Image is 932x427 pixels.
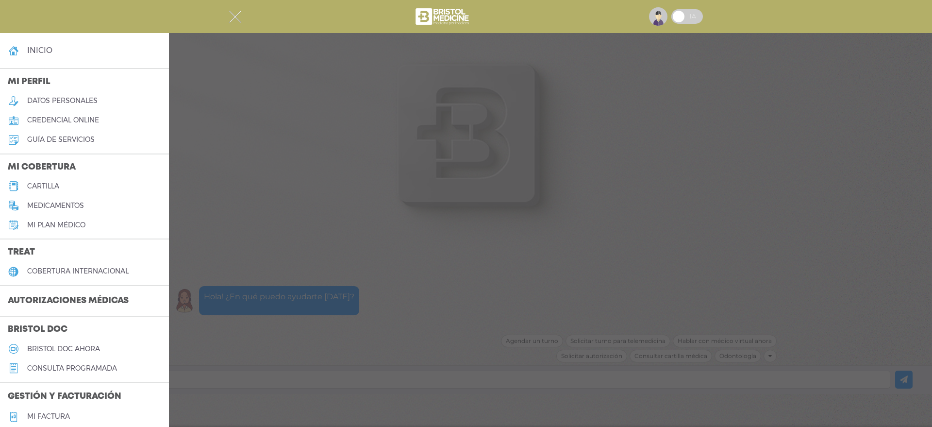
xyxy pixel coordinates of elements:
h4: inicio [27,46,52,55]
img: bristol-medicine-blanco.png [414,5,472,28]
h5: Mi factura [27,412,70,421]
h5: cobertura internacional [27,267,129,275]
img: profile-placeholder.svg [649,7,667,26]
h5: Bristol doc ahora [27,345,100,353]
h5: guía de servicios [27,136,95,144]
h5: cartilla [27,182,59,190]
h5: consulta programada [27,364,117,373]
h5: medicamentos [27,202,84,210]
h5: Mi plan médico [27,221,85,229]
img: Cober_menu-close-white.svg [229,11,241,23]
h5: datos personales [27,97,98,105]
h5: credencial online [27,116,99,124]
